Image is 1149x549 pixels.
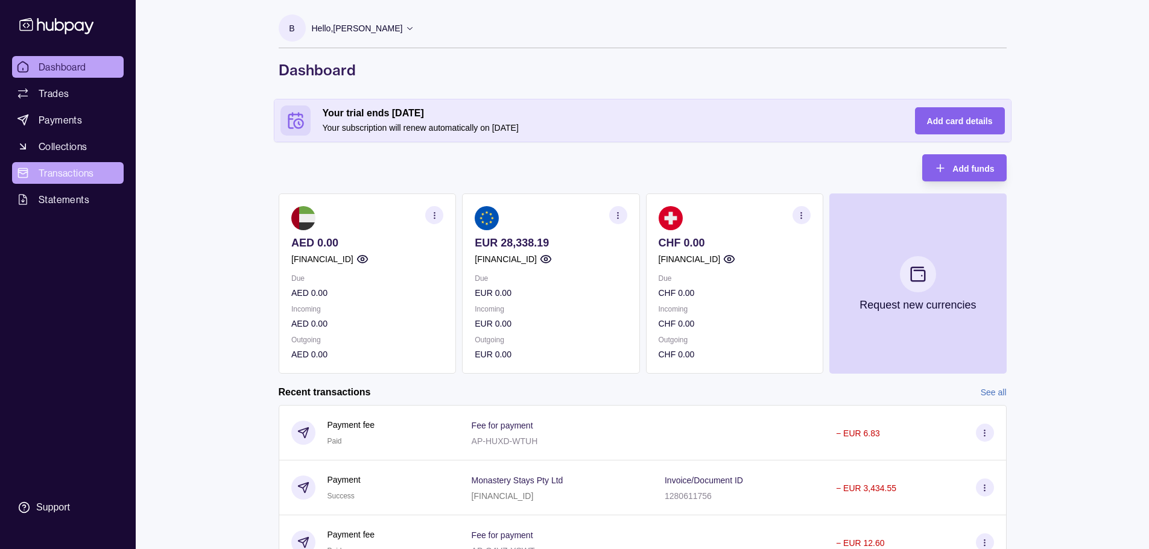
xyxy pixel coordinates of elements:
span: Dashboard [39,60,86,74]
div: Support [36,501,70,514]
h1: Dashboard [279,60,1007,80]
p: [FINANCIAL_ID] [291,253,353,266]
p: Due [475,272,627,285]
img: eu [475,206,499,230]
p: Payment fee [328,418,375,431]
p: EUR 0.00 [475,317,627,330]
h2: Recent transactions [279,386,371,399]
p: EUR 28,338.19 [475,236,627,249]
a: Support [12,495,124,520]
p: Hello, [PERSON_NAME] [312,22,403,35]
p: Monastery Stays Pty Ltd [472,475,563,485]
a: Dashboard [12,56,124,78]
p: Due [291,272,443,285]
p: Outgoing [475,333,627,347]
p: Payment fee [328,528,375,541]
p: Fee for payment [472,530,533,540]
p: Request new currencies [859,298,976,312]
p: Incoming [475,303,627,316]
p: CHF 0.00 [658,317,810,330]
a: Transactions [12,162,124,184]
a: Trades [12,83,124,104]
span: Add card details [927,116,993,126]
a: Statements [12,189,124,210]
p: [FINANCIAL_ID] [475,253,537,266]
p: [FINANCIAL_ID] [658,253,720,266]
p: AED 0.00 [291,286,443,300]
p: [FINANCIAL_ID] [472,491,534,501]
p: Invoice/Document ID [665,475,743,485]
a: Payments [12,109,124,131]
p: AED 0.00 [291,348,443,361]
button: Add funds [922,154,1006,181]
p: EUR 0.00 [475,286,627,300]
img: ch [658,206,682,230]
span: Trades [39,86,69,101]
h2: Your trial ends [DATE] [323,107,891,120]
p: CHF 0.00 [658,286,810,300]
p: Your subscription will renew automatically on [DATE] [323,121,891,134]
span: Payments [39,113,82,127]
button: Add card details [915,107,1005,134]
span: Paid [328,437,342,445]
p: Due [658,272,810,285]
span: Success [328,492,355,500]
p: EUR 0.00 [475,348,627,361]
img: ae [291,206,315,230]
p: AED 0.00 [291,317,443,330]
span: Add funds [952,164,994,174]
a: Collections [12,136,124,157]
p: CHF 0.00 [658,348,810,361]
p: − EUR 12.60 [836,538,885,548]
p: − EUR 3,434.55 [836,483,896,493]
p: AP-HUXD-WTUH [472,436,538,446]
p: Outgoing [658,333,810,347]
span: Collections [39,139,87,154]
p: CHF 0.00 [658,236,810,249]
p: AED 0.00 [291,236,443,249]
p: Payment [328,473,361,486]
span: Statements [39,192,89,207]
p: − EUR 6.83 [836,428,880,438]
button: Request new currencies [829,193,1006,374]
p: B [289,22,294,35]
p: Incoming [658,303,810,316]
p: Fee for payment [472,421,533,430]
p: Outgoing [291,333,443,347]
a: See all [981,386,1007,399]
span: Transactions [39,166,94,180]
p: 1280611756 [665,491,712,501]
p: Incoming [291,303,443,316]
